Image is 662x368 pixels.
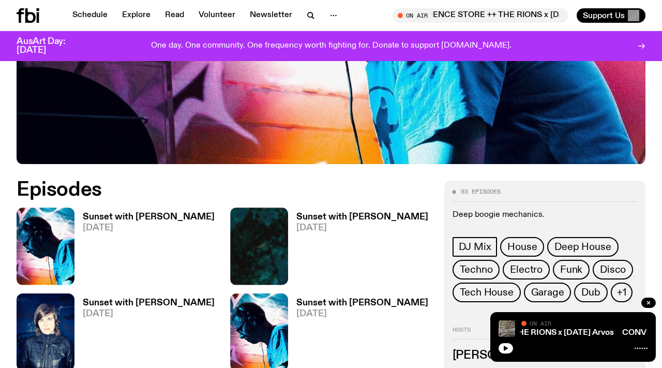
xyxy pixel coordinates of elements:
[554,241,611,253] span: Deep House
[583,11,625,20] span: Support Us
[17,181,432,199] h2: Episodes
[500,237,544,257] a: House
[460,264,493,275] span: Techno
[116,8,157,23] a: Explore
[151,41,511,51] p: One day. One community. One frequency worth fighting for. Donate to support [DOMAIN_NAME].
[83,213,215,222] h3: Sunset with [PERSON_NAME]
[593,260,633,279] a: Disco
[459,241,491,253] span: DJ Mix
[574,283,607,302] a: Dub
[461,189,501,195] span: 93 episodes
[581,287,600,298] span: Dub
[244,8,298,23] a: Newsletter
[453,283,521,302] a: Tech House
[296,299,428,307] h3: Sunset with [PERSON_NAME]
[17,37,83,55] h3: AusArt Day: [DATE]
[524,283,571,302] a: Garage
[17,208,74,285] img: Simon Caldwell stands side on, looking downwards. He has headphones on. Behind him is a brightly ...
[577,8,645,23] button: Support Us
[499,320,515,337] img: A corner shot of the fbi music library
[611,283,633,302] button: +1
[530,320,551,327] span: On Air
[531,287,564,298] span: Garage
[453,260,500,279] a: Techno
[83,299,215,307] h3: Sunset with [PERSON_NAME]
[553,260,590,279] a: Funk
[66,8,114,23] a: Schedule
[453,350,637,361] h3: [PERSON_NAME]
[393,8,568,23] button: On AirCONVENIENCE STORE ++ THE RIONS x [DATE] Arvos
[83,224,215,232] span: [DATE]
[453,327,637,340] h2: Hosts
[288,213,428,285] a: Sunset with [PERSON_NAME][DATE]
[296,224,428,232] span: [DATE]
[510,264,543,275] span: Electro
[159,8,190,23] a: Read
[453,210,637,220] p: Deep boogie mechanics.
[617,287,626,298] span: +1
[453,237,498,257] a: DJ Mix
[296,310,428,318] span: [DATE]
[547,237,618,257] a: Deep House
[460,287,514,298] span: Tech House
[503,260,550,279] a: Electro
[74,213,215,285] a: Sunset with [PERSON_NAME][DATE]
[600,264,626,275] span: Disco
[507,241,537,253] span: House
[192,8,242,23] a: Volunteer
[83,310,215,318] span: [DATE]
[296,213,428,222] h3: Sunset with [PERSON_NAME]
[560,264,582,275] span: Funk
